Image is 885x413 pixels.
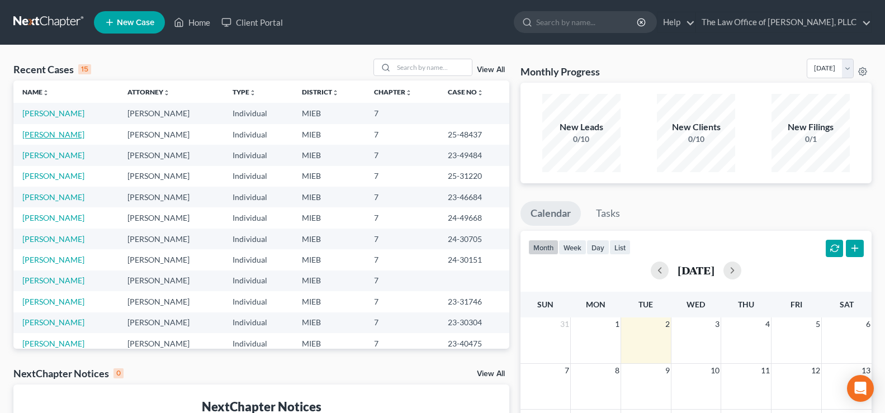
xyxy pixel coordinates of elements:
[365,187,439,207] td: 7
[224,145,293,165] td: Individual
[224,312,293,333] td: Individual
[840,300,854,309] span: Sat
[13,63,91,76] div: Recent Cases
[810,364,821,377] span: 12
[119,166,224,187] td: [PERSON_NAME]
[586,201,630,226] a: Tasks
[293,291,365,312] td: MIEB
[119,333,224,354] td: [PERSON_NAME]
[564,364,570,377] span: 7
[439,187,509,207] td: 23-46684
[293,166,365,187] td: MIEB
[609,240,631,255] button: list
[439,229,509,249] td: 24-30705
[664,317,671,331] span: 2
[42,89,49,96] i: unfold_more
[168,12,216,32] a: Home
[224,124,293,145] td: Individual
[542,134,621,145] div: 0/10
[520,65,600,78] h3: Monthly Progress
[119,103,224,124] td: [PERSON_NAME]
[365,145,439,165] td: 7
[22,317,84,327] a: [PERSON_NAME]
[477,89,484,96] i: unfold_more
[293,145,365,165] td: MIEB
[738,300,754,309] span: Thu
[614,364,621,377] span: 8
[22,108,84,118] a: [PERSON_NAME]
[224,291,293,312] td: Individual
[760,364,771,377] span: 11
[332,89,339,96] i: unfold_more
[224,249,293,270] td: Individual
[405,89,412,96] i: unfold_more
[127,88,170,96] a: Attorneyunfold_more
[113,368,124,378] div: 0
[119,270,224,291] td: [PERSON_NAME]
[22,88,49,96] a: Nameunfold_more
[293,270,365,291] td: MIEB
[528,240,559,255] button: month
[365,333,439,354] td: 7
[847,375,874,402] div: Open Intercom Messenger
[22,150,84,160] a: [PERSON_NAME]
[678,264,714,276] h2: [DATE]
[365,291,439,312] td: 7
[439,249,509,270] td: 24-30151
[559,240,586,255] button: week
[477,370,505,378] a: View All
[365,270,439,291] td: 7
[224,103,293,124] td: Individual
[22,213,84,222] a: [PERSON_NAME]
[233,88,256,96] a: Typeunfold_more
[216,12,288,32] a: Client Portal
[224,333,293,354] td: Individual
[224,207,293,228] td: Individual
[559,317,570,331] span: 31
[764,317,771,331] span: 4
[365,207,439,228] td: 7
[477,66,505,74] a: View All
[365,312,439,333] td: 7
[22,130,84,139] a: [PERSON_NAME]
[22,339,84,348] a: [PERSON_NAME]
[448,88,484,96] a: Case Nounfold_more
[22,192,84,202] a: [PERSON_NAME]
[293,103,365,124] td: MIEB
[536,12,638,32] input: Search by name...
[614,317,621,331] span: 1
[293,207,365,228] td: MIEB
[119,145,224,165] td: [PERSON_NAME]
[439,166,509,187] td: 25-31220
[22,171,84,181] a: [PERSON_NAME]
[224,187,293,207] td: Individual
[439,207,509,228] td: 24-49668
[119,187,224,207] td: [PERSON_NAME]
[542,121,621,134] div: New Leads
[119,124,224,145] td: [PERSON_NAME]
[117,18,154,27] span: New Case
[439,145,509,165] td: 23-49484
[520,201,581,226] a: Calendar
[119,229,224,249] td: [PERSON_NAME]
[22,234,84,244] a: [PERSON_NAME]
[365,249,439,270] td: 7
[119,249,224,270] td: [PERSON_NAME]
[293,124,365,145] td: MIEB
[293,187,365,207] td: MIEB
[638,300,653,309] span: Tue
[22,297,84,306] a: [PERSON_NAME]
[586,300,605,309] span: Mon
[22,276,84,285] a: [PERSON_NAME]
[696,12,871,32] a: The Law Office of [PERSON_NAME], PLLC
[365,124,439,145] td: 7
[374,88,412,96] a: Chapterunfold_more
[791,300,802,309] span: Fri
[224,270,293,291] td: Individual
[293,229,365,249] td: MIEB
[365,166,439,187] td: 7
[586,240,609,255] button: day
[365,229,439,249] td: 7
[365,103,439,124] td: 7
[13,367,124,380] div: NextChapter Notices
